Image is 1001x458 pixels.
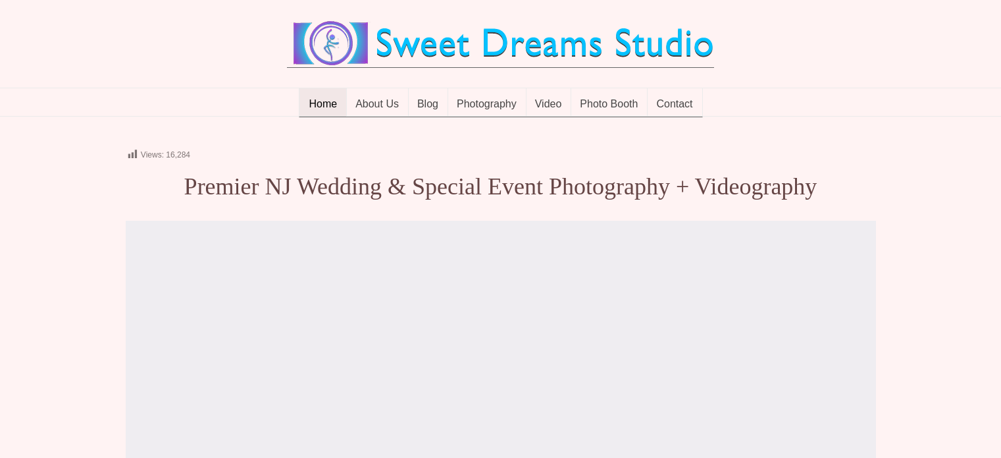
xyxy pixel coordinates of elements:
span: Photography [457,98,517,111]
span: 16,284 [166,150,190,159]
span: Blog [417,98,438,111]
a: Photo Booth [571,88,648,117]
a: Contact [647,88,702,117]
span: Home [309,98,337,111]
img: Best Wedding Event Photography Photo Booth Videography NJ NY [287,20,714,67]
a: Blog [408,88,448,117]
a: Photography [448,88,526,117]
a: Home [299,88,347,117]
a: Video [526,88,572,117]
span: About Us [355,98,399,111]
span: Video [535,98,562,111]
span: Premier NJ Wedding & Special Event Photography + Videography [184,173,817,200]
span: Views: [141,150,164,159]
span: Photo Booth [580,98,638,111]
a: About Us [346,88,409,117]
span: Contact [656,98,692,111]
